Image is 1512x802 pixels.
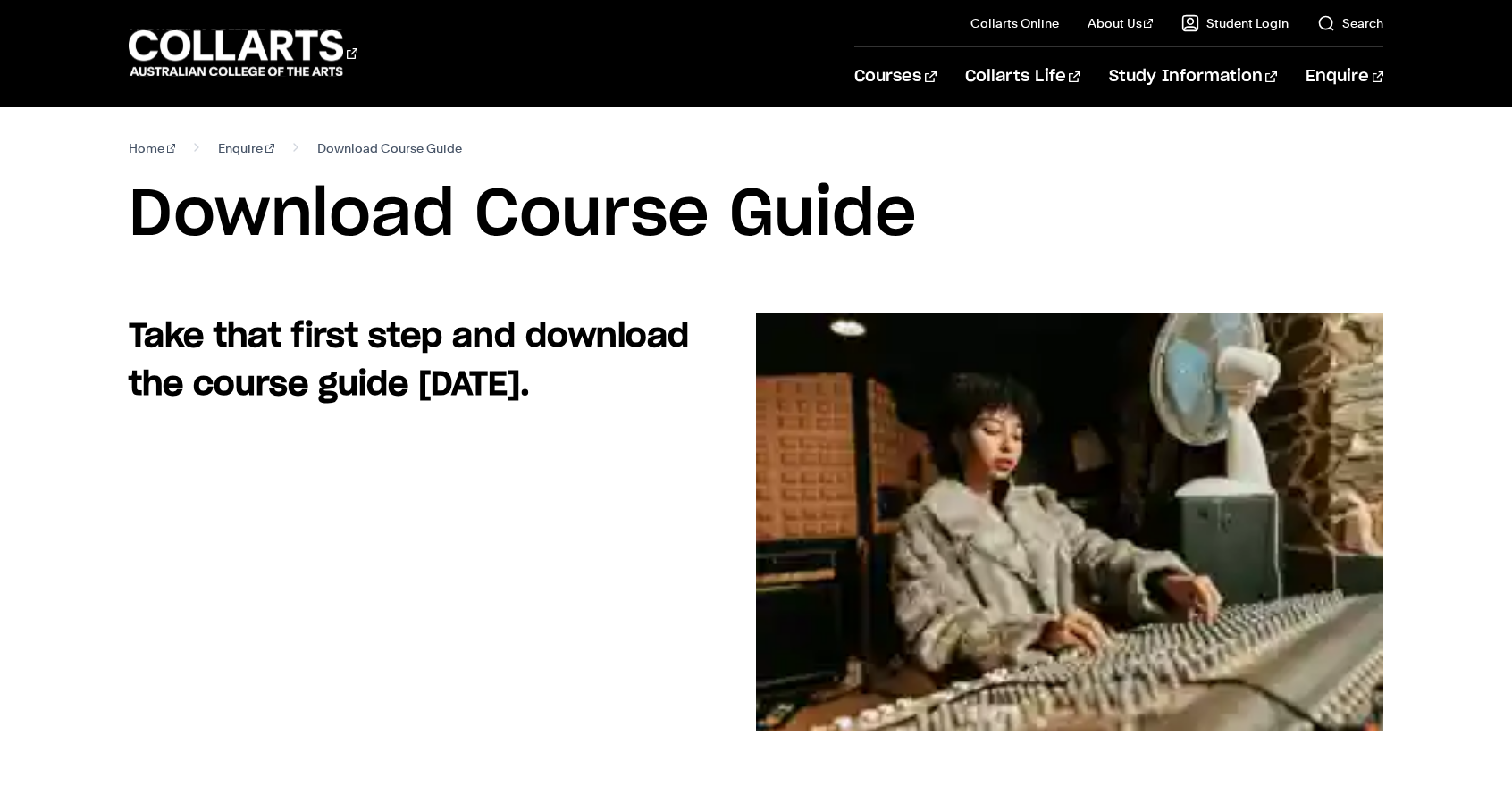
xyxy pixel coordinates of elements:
[129,175,1383,255] h1: Download Course Guide
[1181,14,1289,32] a: Student Login
[317,136,462,161] span: Download Course Guide
[1317,14,1383,32] a: Search
[129,136,176,161] a: Home
[129,28,357,79] div: Go to homepage
[218,136,274,161] a: Enquire
[129,321,689,401] strong: Take that first step and download the course guide [DATE].
[1109,47,1277,106] a: Study Information
[970,14,1059,32] a: Collarts Online
[1088,14,1154,32] a: About Us
[1306,47,1383,106] a: Enquire
[965,47,1080,106] a: Collarts Life
[854,47,936,106] a: Courses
